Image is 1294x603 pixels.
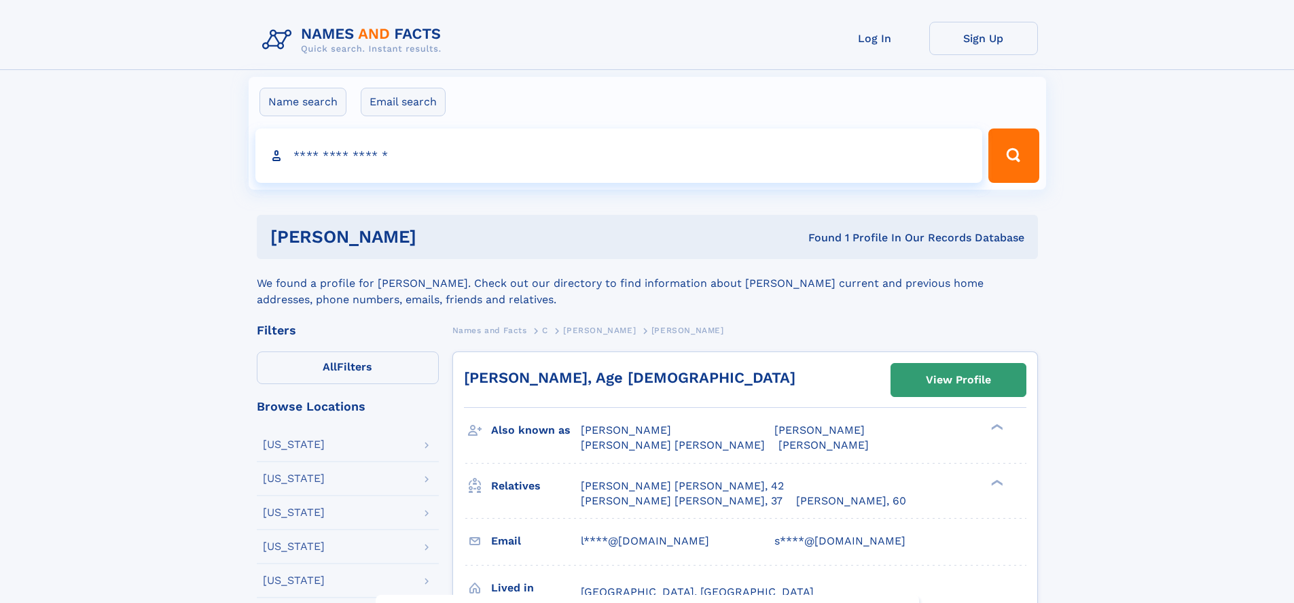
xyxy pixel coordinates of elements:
[581,494,783,509] a: [PERSON_NAME] [PERSON_NAME], 37
[821,22,929,55] a: Log In
[270,228,613,245] h1: [PERSON_NAME]
[257,259,1038,308] div: We found a profile for [PERSON_NAME]. Check out our directory to find information about [PERSON_N...
[491,475,581,498] h3: Relatives
[491,530,581,553] h3: Email
[491,419,581,442] h3: Also known as
[988,478,1004,487] div: ❯
[891,364,1026,396] a: View Profile
[452,322,527,339] a: Names and Facts
[263,541,325,552] div: [US_STATE]
[255,128,983,183] input: search input
[988,423,1004,432] div: ❯
[263,507,325,518] div: [US_STATE]
[257,22,452,58] img: Logo Names and Facts
[259,88,346,116] label: Name search
[929,22,1038,55] a: Sign Up
[581,585,814,598] span: [GEOGRAPHIC_DATA], [GEOGRAPHIC_DATA]
[491,576,581,600] h3: Lived in
[581,479,784,494] a: [PERSON_NAME] [PERSON_NAME], 42
[581,438,765,451] span: [PERSON_NAME] [PERSON_NAME]
[257,351,439,384] label: Filters
[323,360,337,373] span: All
[612,230,1024,245] div: Found 1 Profile In Our Records Database
[651,326,724,335] span: [PERSON_NAME]
[542,326,548,335] span: C
[796,494,906,509] a: [PERSON_NAME], 60
[263,473,325,484] div: [US_STATE]
[361,88,446,116] label: Email search
[988,128,1039,183] button: Search Button
[257,324,439,337] div: Filters
[263,439,325,450] div: [US_STATE]
[774,424,865,436] span: [PERSON_NAME]
[563,326,636,335] span: [PERSON_NAME]
[542,322,548,339] a: C
[563,322,636,339] a: [PERSON_NAME]
[926,364,991,396] div: View Profile
[263,575,325,586] div: [US_STATE]
[257,400,439,413] div: Browse Locations
[778,438,869,451] span: [PERSON_NAME]
[464,369,795,386] a: [PERSON_NAME], Age [DEMOGRAPHIC_DATA]
[581,424,671,436] span: [PERSON_NAME]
